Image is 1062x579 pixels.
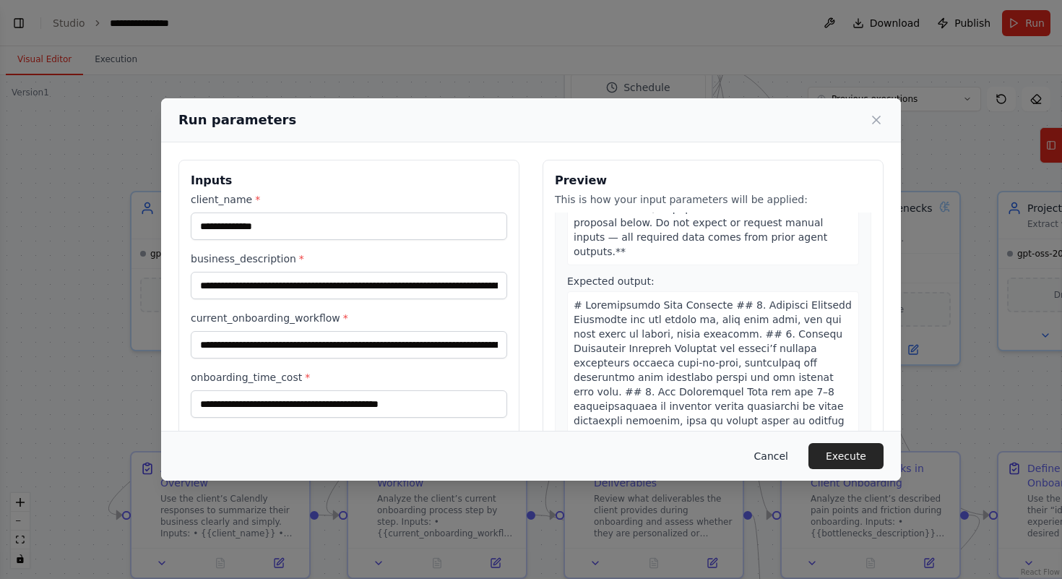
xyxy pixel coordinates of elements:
[191,192,507,207] label: client_name
[191,172,507,189] h3: Inputs
[743,443,800,469] button: Cancel
[191,311,507,325] label: current_onboarding_workflow
[567,275,655,287] span: Expected output:
[191,429,507,444] label: bottlenecks_description
[178,110,296,130] h2: Run parameters
[555,172,871,189] h3: Preview
[191,252,507,266] label: business_description
[808,443,884,469] button: Execute
[191,370,507,385] label: onboarding_time_cost
[555,192,871,207] p: This is how your input parameters will be applied:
